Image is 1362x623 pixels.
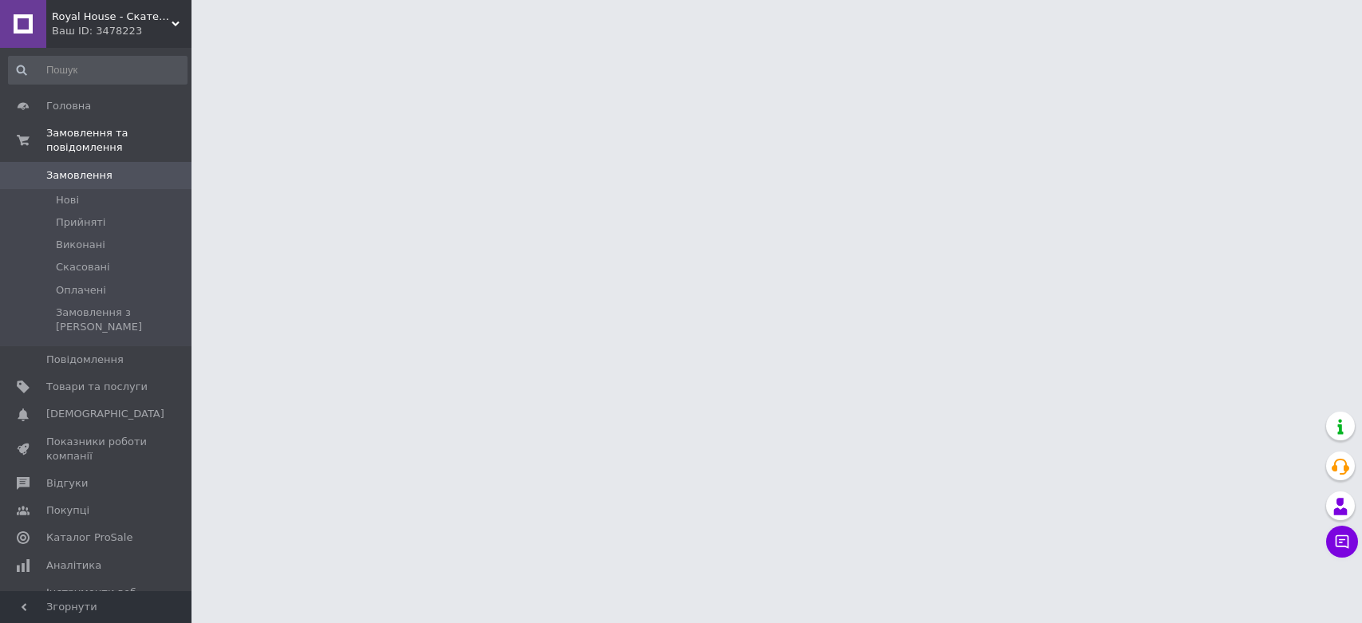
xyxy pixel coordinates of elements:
[56,215,105,230] span: Прийняті
[8,56,188,85] input: Пошук
[46,99,91,113] span: Головна
[46,435,148,463] span: Показники роботи компанії
[46,353,124,367] span: Повідомлення
[46,126,191,155] span: Замовлення та повідомлення
[46,530,132,545] span: Каталог ProSale
[1326,526,1358,558] button: Чат з покупцем
[46,168,113,183] span: Замовлення
[56,306,186,334] span: Замовлення з [PERSON_NAME]
[46,503,89,518] span: Покупці
[56,238,105,252] span: Виконані
[56,260,110,274] span: Скасовані
[46,558,101,573] span: Аналітика
[46,476,88,491] span: Відгуки
[56,193,79,207] span: Нові
[56,283,106,298] span: Оплачені
[52,10,172,24] span: Royal House - Скатертини на стіл
[46,380,148,394] span: Товари та послуги
[46,586,148,614] span: Інструменти веб-майстра та SEO
[52,24,191,38] div: Ваш ID: 3478223
[46,407,164,421] span: [DEMOGRAPHIC_DATA]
